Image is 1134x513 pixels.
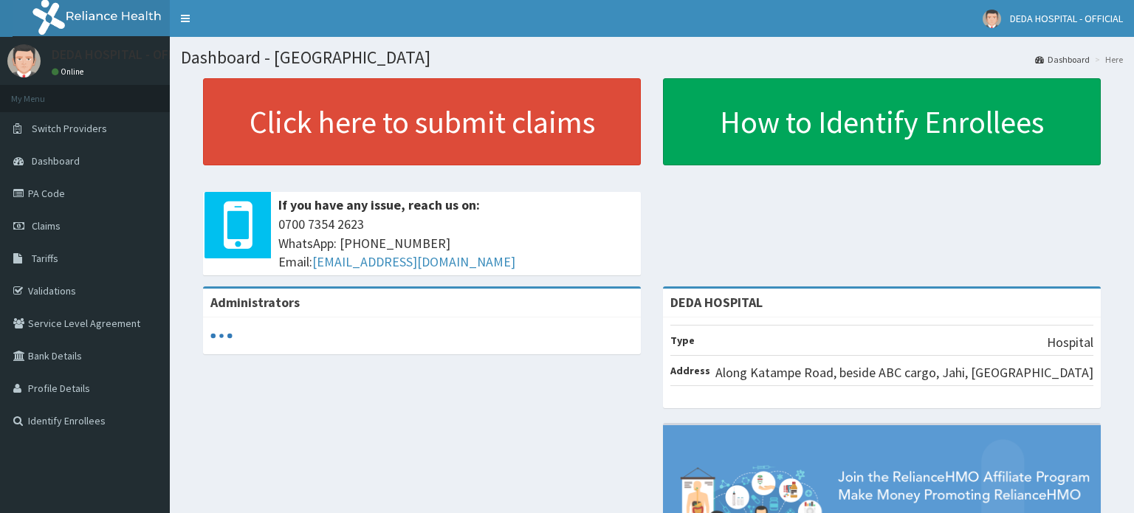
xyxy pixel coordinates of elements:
a: [EMAIL_ADDRESS][DOMAIN_NAME] [312,253,515,270]
p: Along Katampe Road, beside ABC cargo, Jahi, [GEOGRAPHIC_DATA] [715,363,1093,382]
span: Tariffs [32,252,58,265]
span: Claims [32,219,61,233]
svg: audio-loading [210,325,233,347]
b: Address [670,364,710,377]
p: DEDA HOSPITAL - OFFICIAL [52,48,204,61]
a: Click here to submit claims [203,78,641,165]
span: Dashboard [32,154,80,168]
span: 0700 7354 2623 WhatsApp: [PHONE_NUMBER] Email: [278,215,633,272]
a: How to Identify Enrollees [663,78,1101,165]
span: Switch Providers [32,122,107,135]
span: DEDA HOSPITAL - OFFICIAL [1010,12,1123,25]
li: Here [1091,53,1123,66]
b: Type [670,334,695,347]
a: Online [52,66,87,77]
h1: Dashboard - [GEOGRAPHIC_DATA] [181,48,1123,67]
b: Administrators [210,294,300,311]
img: User Image [983,10,1001,28]
strong: DEDA HOSPITAL [670,294,763,311]
b: If you have any issue, reach us on: [278,196,480,213]
img: User Image [7,44,41,78]
a: Dashboard [1035,53,1090,66]
p: Hospital [1047,333,1093,352]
